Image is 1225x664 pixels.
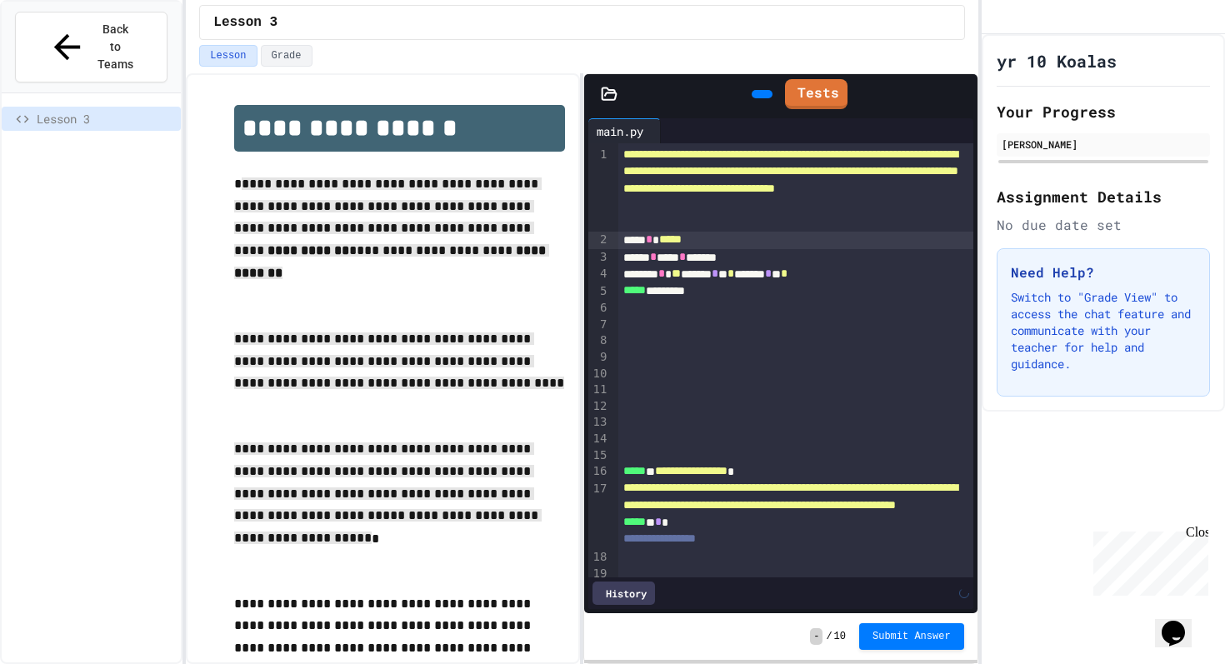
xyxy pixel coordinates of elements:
[872,630,951,643] span: Submit Answer
[588,283,609,300] div: 5
[588,317,609,333] div: 7
[261,45,312,67] button: Grade
[997,100,1210,123] h2: Your Progress
[588,549,609,566] div: 18
[97,21,136,73] span: Back to Teams
[1011,262,1196,282] h3: Need Help?
[588,431,609,447] div: 14
[588,349,609,366] div: 9
[588,332,609,349] div: 8
[588,147,609,232] div: 1
[592,582,655,605] div: History
[15,12,167,82] button: Back to Teams
[997,215,1210,235] div: No due date set
[588,414,609,431] div: 13
[588,249,609,266] div: 3
[1087,525,1208,596] iframe: chat widget
[588,366,609,382] div: 10
[785,79,847,109] a: Tests
[588,232,609,248] div: 2
[588,266,609,282] div: 4
[588,118,661,143] div: main.py
[1011,289,1196,372] p: Switch to "Grade View" to access the chat feature and communicate with your teacher for help and ...
[810,628,822,645] span: -
[588,447,609,464] div: 15
[213,12,277,32] span: Lesson 3
[588,122,652,140] div: main.py
[588,463,609,480] div: 16
[997,49,1117,72] h1: yr 10 Koalas
[588,398,609,415] div: 12
[7,7,115,106] div: Chat with us now!Close
[199,45,257,67] button: Lesson
[588,382,609,398] div: 11
[1155,597,1208,647] iframe: chat widget
[859,623,964,650] button: Submit Answer
[997,185,1210,208] h2: Assignment Details
[826,630,832,643] span: /
[37,110,174,127] span: Lesson 3
[1002,137,1205,152] div: [PERSON_NAME]
[588,481,609,549] div: 17
[834,630,846,643] span: 10
[588,566,609,582] div: 19
[588,300,609,317] div: 6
